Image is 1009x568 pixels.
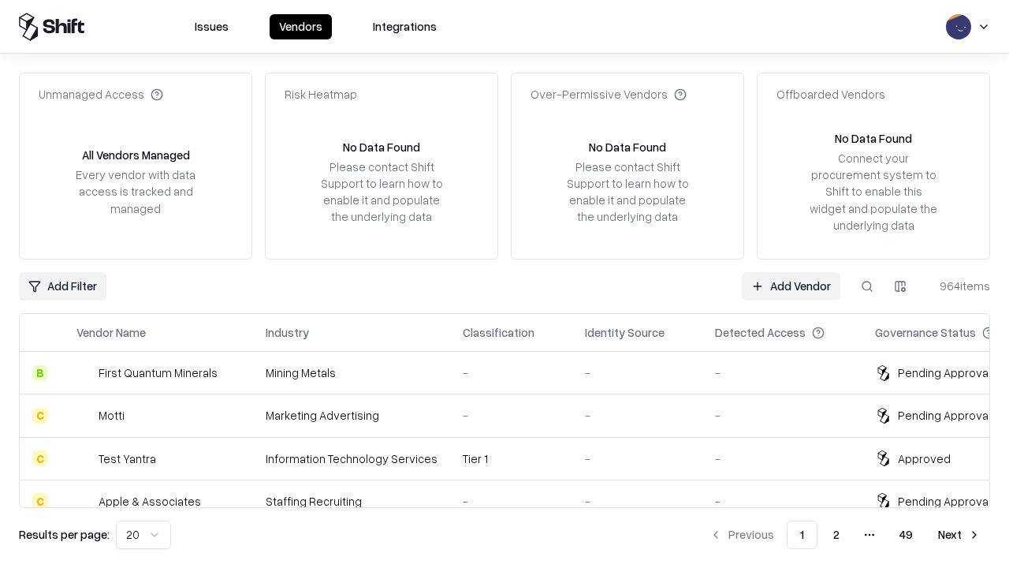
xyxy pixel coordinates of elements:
div: Pending Approval [898,493,991,510]
nav: pagination [700,521,990,549]
div: Classification [463,324,534,341]
div: No Data Found [835,130,912,147]
div: Vendor Name [76,324,146,341]
p: Results per page: [19,526,110,543]
button: Integrations [363,14,446,39]
div: Detected Access [715,324,806,341]
img: Apple & Associates [76,493,92,509]
div: C [32,450,48,466]
div: Industry [266,324,309,341]
div: - [715,450,850,467]
div: Motti [99,407,125,424]
div: - [715,407,850,424]
button: Issues [185,14,238,39]
div: Please contact Shift Support to learn how to enable it and populate the underlying data [562,159,693,226]
div: - [715,364,850,381]
div: No Data Found [589,139,666,155]
button: Vendors [270,14,332,39]
button: 49 [887,521,925,549]
div: First Quantum Minerals [99,364,218,381]
div: Test Yantra [99,450,156,467]
div: - [463,493,560,510]
div: Governance Status [875,324,976,341]
button: Add Filter [19,272,106,301]
div: 964 items [927,278,990,294]
div: - [463,407,560,424]
div: - [585,364,690,381]
a: Add Vendor [742,272,840,301]
div: Every vendor with data access is tracked and managed [70,166,201,216]
div: - [585,407,690,424]
div: Mining Metals [266,364,437,381]
div: Pending Approval [898,407,991,424]
div: C [32,408,48,424]
div: No Data Found [343,139,420,155]
img: First Quantum Minerals [76,365,92,381]
div: Over-Permissive Vendors [531,86,687,103]
div: Apple & Associates [99,493,201,510]
div: - [463,364,560,381]
div: B [32,365,48,381]
div: Please contact Shift Support to learn how to enable it and populate the underlying data [316,159,447,226]
button: Next [929,521,990,549]
button: 1 [787,521,817,549]
button: 2 [821,521,852,549]
div: Information Technology Services [266,450,437,467]
div: - [585,450,690,467]
img: Test Yantra [76,450,92,466]
div: Risk Heatmap [285,86,357,103]
div: Staffing Recruiting [266,493,437,510]
div: Offboarded Vendors [776,86,885,103]
div: - [715,493,850,510]
div: All Vendors Managed [82,147,190,163]
div: Pending Approval [898,364,991,381]
div: Identity Source [585,324,665,341]
div: Approved [898,450,951,467]
div: - [585,493,690,510]
img: Motti [76,408,92,424]
div: Connect your procurement system to Shift to enable this widget and populate the underlying data [808,150,939,234]
div: Marketing Advertising [266,407,437,424]
div: Tier 1 [463,450,560,467]
div: Unmanaged Access [39,86,163,103]
div: C [32,493,48,509]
